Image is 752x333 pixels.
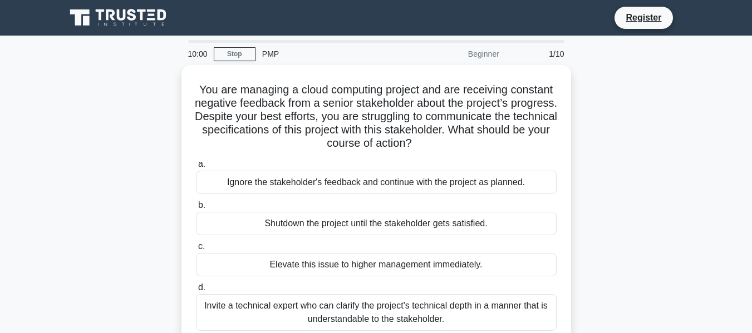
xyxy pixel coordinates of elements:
div: 1/10 [506,43,571,65]
div: PMP [255,43,409,65]
div: Ignore the stakeholder's feedback and continue with the project as planned. [196,171,557,194]
span: b. [198,200,205,210]
span: d. [198,282,205,292]
span: c. [198,241,205,251]
div: 10:00 [181,43,214,65]
span: a. [198,159,205,168]
a: Register [619,11,668,24]
div: Invite a technical expert who can clarify the project's technical depth in a manner that is under... [196,294,557,331]
div: Shutdown the project until the stakeholder gets satisfied. [196,212,557,235]
div: Elevate this issue to higher management immediately. [196,253,557,276]
div: Beginner [409,43,506,65]
h5: You are managing a cloud computing project and are receiving constant negative feedback from a se... [195,83,558,151]
a: Stop [214,47,255,61]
